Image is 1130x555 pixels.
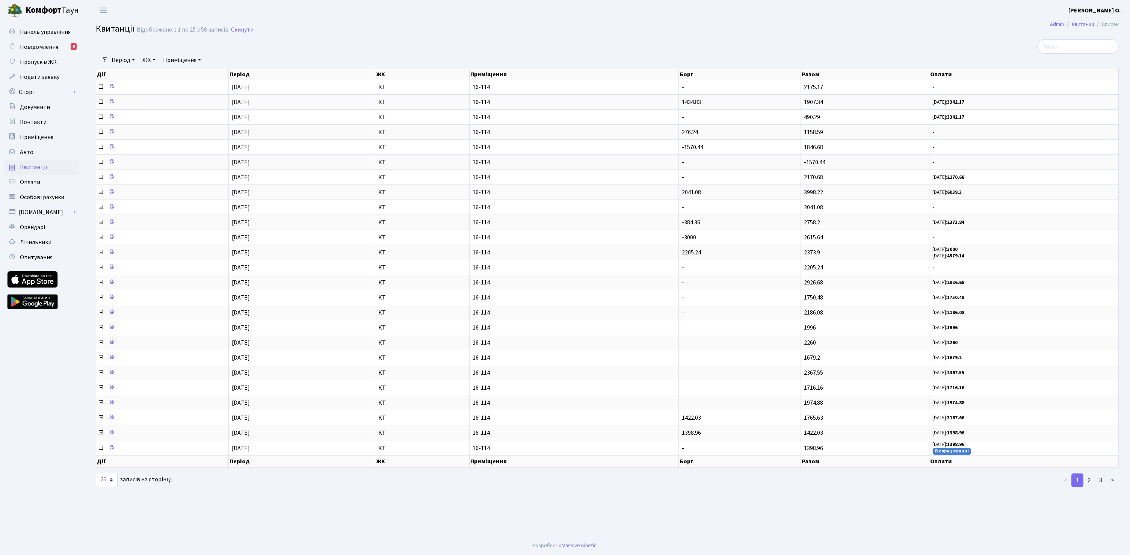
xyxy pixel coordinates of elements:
span: 2170.68 [804,173,823,181]
span: - [932,234,1115,240]
select: записів на сторінці [96,473,118,487]
th: Разом [801,456,929,467]
span: Лічильники [20,238,51,246]
span: 1398.96 [682,429,701,437]
span: 2205.24 [682,248,701,257]
a: [PERSON_NAME] О. [1068,6,1121,15]
span: -1570.44 [804,158,825,166]
small: [DATE]: [932,174,964,181]
span: - [682,113,684,121]
span: - [682,158,684,166]
span: [DATE] [232,173,250,181]
th: Період [229,69,375,80]
span: [DATE] [232,384,250,392]
span: 2758.2 [804,218,820,227]
nav: breadcrumb [1039,17,1130,32]
small: [DATE]: [932,324,958,331]
b: 1398.96 [947,429,964,436]
span: КТ [378,174,466,180]
span: 2041.08 [682,188,701,197]
span: - [682,203,684,212]
span: Подати заявку [20,73,59,81]
span: 1846.68 [804,143,823,151]
a: [DOMAIN_NAME] [4,205,79,220]
a: Лічильники [4,235,79,250]
span: [DATE] [232,113,250,121]
span: 2186.08 [804,309,823,317]
span: - [682,354,684,362]
a: Оплати [4,175,79,190]
span: - [932,84,1115,90]
span: Панель управління [20,28,71,36]
span: [DATE] [232,278,250,287]
span: [DATE] [232,98,250,106]
span: 16-114 [473,370,675,376]
input: Пошук... [1037,39,1119,54]
span: Квитанції [20,163,47,171]
span: КТ [378,189,466,195]
span: 16-114 [473,114,675,120]
span: [DATE] [232,188,250,197]
span: Особові рахунки [20,193,64,201]
th: Приміщення [470,456,679,467]
span: 1434.83 [682,98,701,106]
a: Квитанції [4,160,79,175]
span: - [682,309,684,317]
span: 16-114 [473,99,675,105]
a: Період [109,54,138,67]
th: Борг [679,456,801,467]
b: 2373.84 [947,219,964,226]
span: КТ [378,99,466,105]
span: КТ [378,355,466,361]
a: 2 [1083,473,1095,487]
span: - [682,83,684,91]
span: КТ [378,340,466,346]
a: Спорт [4,85,79,100]
span: -1570.44 [682,143,703,151]
a: Приміщення [4,130,79,145]
span: 1907.34 [804,98,823,106]
th: ЖК [375,456,470,467]
span: КТ [378,280,466,286]
span: 1750.48 [804,293,823,302]
b: 3000 [947,246,958,253]
a: Приміщення [160,54,204,67]
a: Особові рахунки [4,190,79,205]
b: 1398.96 [947,441,964,448]
span: 16-114 [473,445,675,451]
span: КТ [378,114,466,120]
span: 1398.96 [804,444,823,452]
span: Пропуск в ЖК [20,58,57,66]
span: 16-114 [473,430,675,436]
span: [DATE] [232,263,250,272]
th: ЖК [375,69,470,80]
b: 1974.88 [947,399,964,406]
span: Орендарі [20,223,45,231]
span: - [682,339,684,347]
span: [DATE] [232,309,250,317]
span: КТ [378,325,466,331]
th: Період [229,456,375,467]
a: Документи [4,100,79,115]
span: 1679.2 [804,354,820,362]
span: [DATE] [232,248,250,257]
span: -384.36 [682,218,700,227]
a: 1 [1071,473,1083,487]
div: Відображено з 1 по 25 з 58 записів. [137,26,230,33]
a: Повідомлення8 [4,39,79,54]
small: [DATE]: [932,384,964,391]
th: Дії [96,69,229,80]
span: 16-114 [473,204,675,210]
span: КТ [378,310,466,316]
b: 2926.68 [947,279,964,286]
span: [DATE] [232,233,250,242]
span: - [682,324,684,332]
small: [DATE]: [932,429,964,436]
span: Квитанції [96,22,135,35]
b: 2367.55 [947,369,964,376]
span: 1422.03 [804,429,823,437]
small: [DATE]: [932,354,962,361]
span: [DATE] [232,444,250,452]
b: 1750.48 [947,294,964,301]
